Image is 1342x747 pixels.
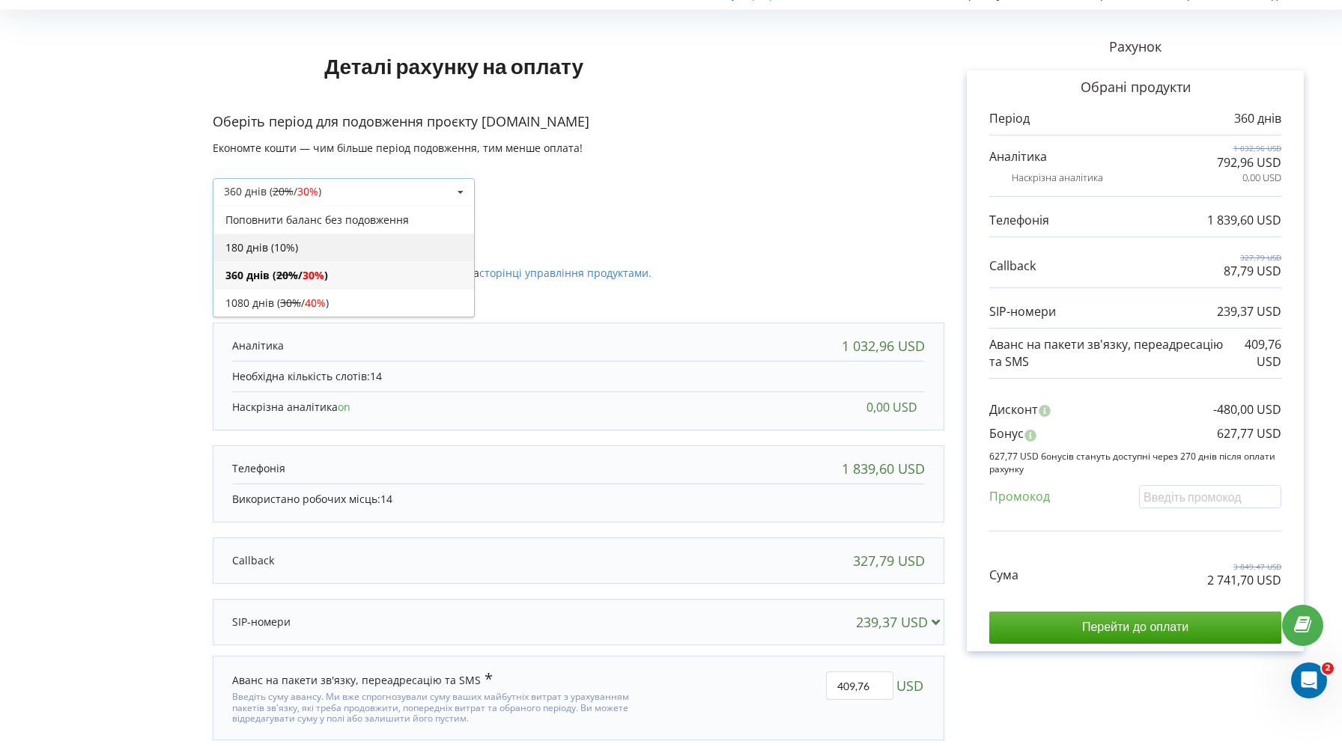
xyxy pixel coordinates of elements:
a: сторінці управління продуктами. [479,266,652,280]
h1: Деталі рахунку на оплату [213,30,696,102]
p: Використано робочих місць: [232,492,926,507]
div: 327,79 USD [853,553,925,568]
span: 30% [297,184,318,198]
div: 180 днів (10%) [213,234,474,261]
span: 14 [370,369,382,383]
div: Аванс на пакети зв'язку, переадресацію та SMS [232,671,493,688]
p: Необхідна кількість слотів: [232,369,926,384]
p: 3 849,47 USD [1207,561,1281,572]
p: 0,00 USD [1242,171,1281,185]
div: 360 днів ( / ) [213,261,474,289]
p: Аналітика [989,148,1047,165]
span: on [338,400,350,414]
input: Введіть промокод [1139,485,1281,508]
p: Аванс на пакети зв'язку, переадресацію та SMS [989,336,1226,371]
p: 327,79 USD [1224,252,1281,263]
p: 627,77 USD бонусів стануть доступні через 270 днів після оплати рахунку [989,450,1281,475]
p: 627,77 USD [1217,425,1281,442]
p: Обрані продукти [989,78,1281,97]
p: 409,76 USD [1226,336,1281,371]
p: Промокод [989,488,1050,505]
p: Телефонія [232,461,285,476]
p: 1 032,96 USD [1217,143,1281,153]
p: Телефонія [989,212,1049,229]
span: Економте кошти — чим більше період подовження, тим менше оплата! [213,141,583,155]
p: SIP-номери [989,303,1056,320]
p: 1 839,60 USD [1207,212,1281,229]
span: 40% [305,296,326,310]
iframe: Intercom live chat [1291,662,1327,698]
p: Наскрізна аналітика [232,400,350,415]
p: 87,79 USD [1224,263,1281,280]
div: 360 днів ( / ) [224,186,321,197]
p: -480,00 USD [1213,401,1281,418]
span: 14 [380,492,392,506]
p: 792,96 USD [1217,154,1281,171]
div: 1080 днів ( / ) [213,289,474,317]
p: Сума [989,567,1018,584]
s: 30% [280,296,301,310]
p: Рахунок [944,37,1326,57]
p: Бонус [989,425,1024,442]
div: Введіть суму авансу. Ми вже спрогнозували суму ваших майбутніх витрат з урахуванням пакетів зв'яз... [232,688,658,724]
span: USD [896,671,923,700]
p: 360 днів [1234,110,1281,127]
p: 2 741,70 USD [1207,572,1281,589]
div: Поповнити баланс без подовження [213,206,474,234]
div: 0,00 USD [866,400,917,415]
span: 2 [1322,662,1334,674]
p: Оберіть період для подовження проєкту [DOMAIN_NAME] [213,112,945,132]
p: Аналітика [232,338,284,353]
div: 239,37 USD [856,615,947,629]
p: 239,37 USD [1217,303,1281,320]
span: 30% [303,268,324,282]
p: Активовані продукти [213,222,945,241]
s: 20% [273,184,294,198]
input: Перейти до оплати [989,612,1281,643]
p: Період [989,110,1030,127]
p: Наскрізна аналітика [1012,171,1103,185]
s: 20% [276,268,298,282]
p: Callback [989,257,1036,275]
p: Дисконт [989,401,1038,418]
p: SIP-номери [232,615,291,629]
div: 1 032,96 USD [842,338,925,353]
p: Callback [232,553,274,568]
div: 1 839,60 USD [842,461,925,476]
